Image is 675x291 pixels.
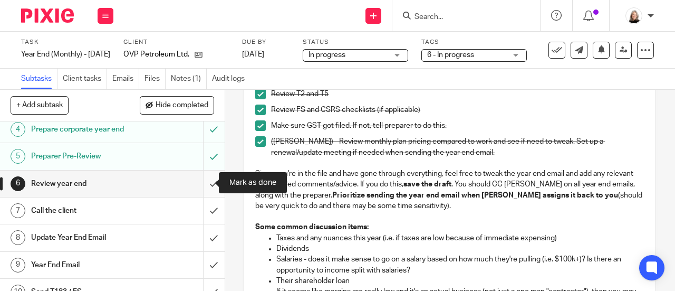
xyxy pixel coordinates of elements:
[112,69,139,89] a: Emails
[242,51,264,58] span: [DATE]
[123,49,189,60] p: OVP Petroleum Ltd.
[11,176,25,191] div: 6
[11,258,25,273] div: 9
[63,69,107,89] a: Client tasks
[625,7,642,24] img: Screenshot%202023-11-02%20134555.png
[332,192,618,199] strong: Prioritize sending the year end email when [PERSON_NAME] assigns it back to you
[271,136,644,158] p: ([PERSON_NAME]) - Review monthly plan pricing compared to work and see if need to tweak. Set up a...
[271,105,644,115] p: Review FS and CSRS checklists (if applicable)
[255,168,644,233] p: Since you're in the file and have gone through everything, feel free to tweak the year end email ...
[255,223,369,231] strong: Some common discussion items:
[21,49,110,60] div: Year End (Monthly) - [DATE]
[21,69,57,89] a: Subtasks
[31,257,139,273] h1: Year End Email
[11,96,69,114] button: + Add subtask
[171,69,207,89] a: Notes (1)
[403,181,451,188] strong: save the draft
[308,51,345,59] span: In progress
[11,230,25,245] div: 8
[303,38,408,46] label: Status
[31,121,139,137] h1: Prepare corporate year end
[31,230,139,246] h1: Update Year End Email
[21,49,110,60] div: Year End (Monthly) - July 2025
[413,13,508,22] input: Search
[242,38,290,46] label: Due by
[31,148,139,164] h1: Preparer Pre-Review
[276,276,644,286] p: Their shareholder loan
[427,51,474,59] span: 6 - In progress
[11,122,25,137] div: 4
[140,96,214,114] button: Hide completed
[31,176,139,192] h1: Review year end
[11,203,25,218] div: 7
[11,149,25,164] div: 5
[156,101,208,110] span: Hide completed
[276,254,644,276] p: Salaries - does it make sense to go on a salary based on how much they're pulling (i.e. $100k+)? ...
[271,89,644,99] p: Review T2 and T5
[144,69,166,89] a: Files
[21,38,110,46] label: Task
[421,38,527,46] label: Tags
[276,243,644,254] p: Dividends
[271,120,644,131] p: Make sure GST got filed. If not, tell preparer to do this.
[276,233,644,243] p: Taxes and any nuances this year (i.e. if taxes are low because of immediate expensing)
[21,8,74,23] img: Pixie
[123,38,229,46] label: Client
[212,69,250,89] a: Audit logs
[31,203,139,219] h1: Call the client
